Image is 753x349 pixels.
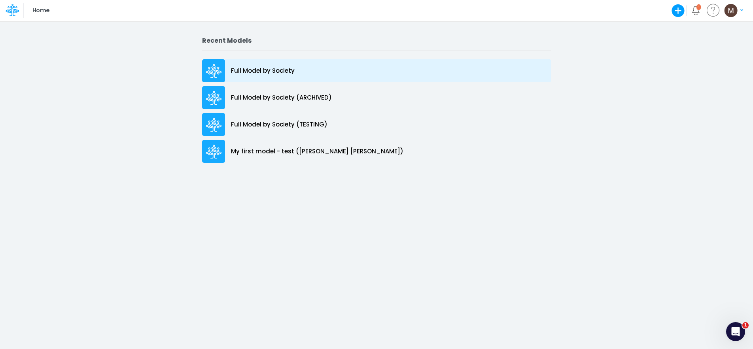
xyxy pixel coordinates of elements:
[742,322,749,328] span: 1
[231,66,295,75] p: Full Model by Society
[691,6,700,15] a: Notifications
[231,93,332,102] p: Full Model by Society (ARCHIVED)
[202,37,551,44] h2: Recent Models
[231,120,327,129] p: Full Model by Society (TESTING)
[202,84,551,111] a: Full Model by Society (ARCHIVED)
[726,322,745,341] iframe: Intercom live chat
[231,147,403,156] p: My first model - test ([PERSON_NAME] [PERSON_NAME])
[32,6,49,15] p: Home
[202,57,551,84] a: Full Model by Society
[698,5,700,9] div: 1 unread items
[202,138,551,165] a: My first model - test ([PERSON_NAME] [PERSON_NAME])
[202,111,551,138] a: Full Model by Society (TESTING)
